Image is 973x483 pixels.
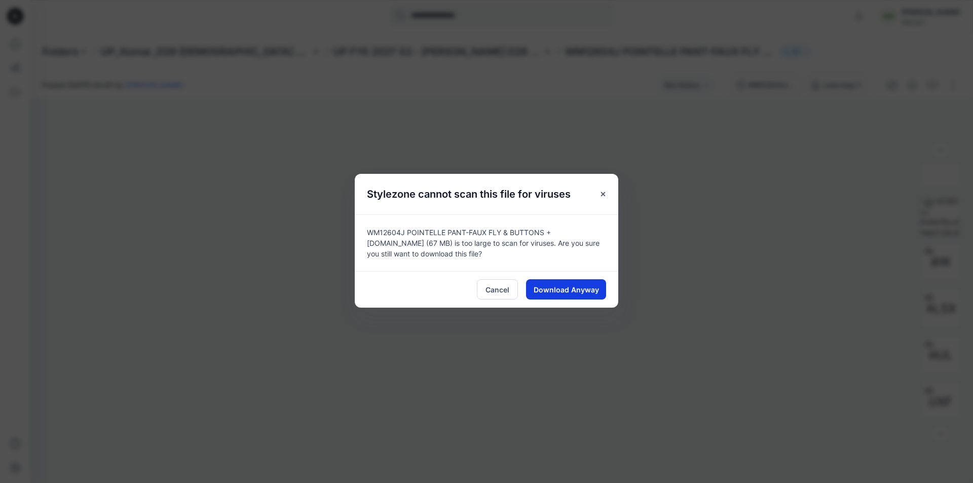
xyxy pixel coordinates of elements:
button: Download Anyway [526,279,606,300]
button: Close [594,185,612,203]
div: WM12604J POINTELLE PANT-FAUX FLY & BUTTONS + [DOMAIN_NAME] (67 MB) is too large to scan for virus... [355,214,618,271]
button: Cancel [477,279,518,300]
h5: Stylezone cannot scan this file for viruses [355,174,583,214]
span: Cancel [485,284,509,295]
span: Download Anyway [534,284,599,295]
